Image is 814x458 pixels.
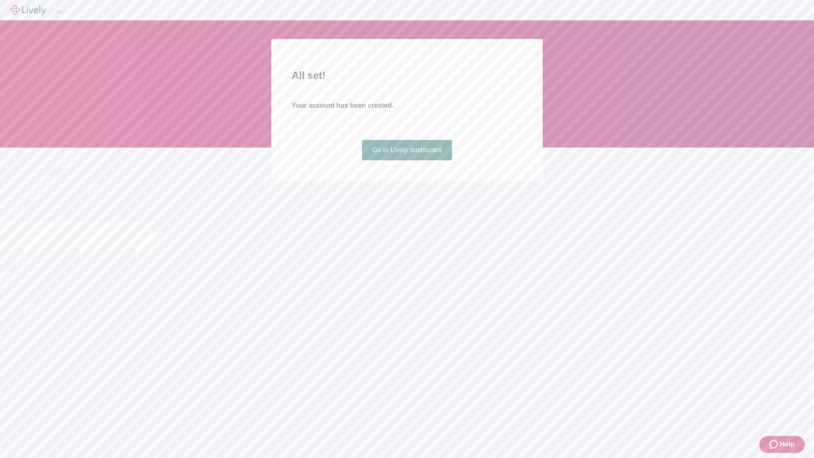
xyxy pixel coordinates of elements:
[780,439,794,450] span: Help
[292,68,522,83] h2: All set!
[56,11,63,13] button: Log out
[362,140,452,160] a: Go to Lively dashboard
[759,436,805,453] button: Zendesk support iconHelp
[769,439,780,450] svg: Zendesk support icon
[10,5,46,15] img: Lively
[292,101,522,111] h4: Your account has been created.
